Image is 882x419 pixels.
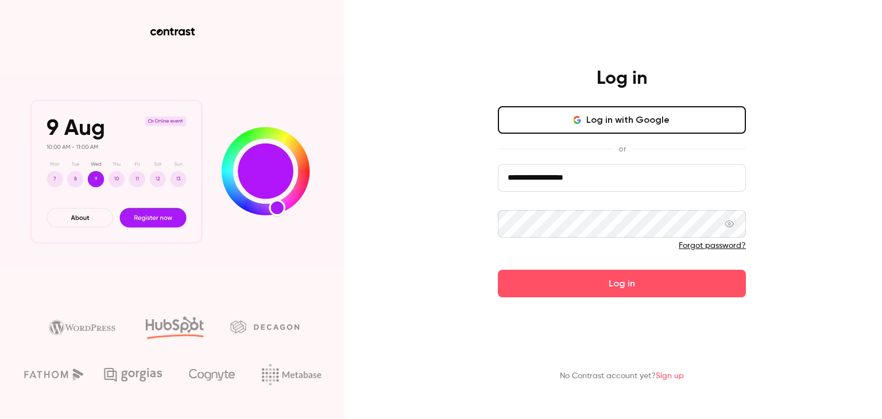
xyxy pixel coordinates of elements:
a: Sign up [656,372,684,380]
span: or [613,143,632,155]
h4: Log in [597,67,647,90]
button: Log in with Google [498,106,746,134]
a: Forgot password? [679,242,746,250]
p: No Contrast account yet? [560,370,684,382]
img: decagon [230,320,299,333]
button: Log in [498,270,746,297]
